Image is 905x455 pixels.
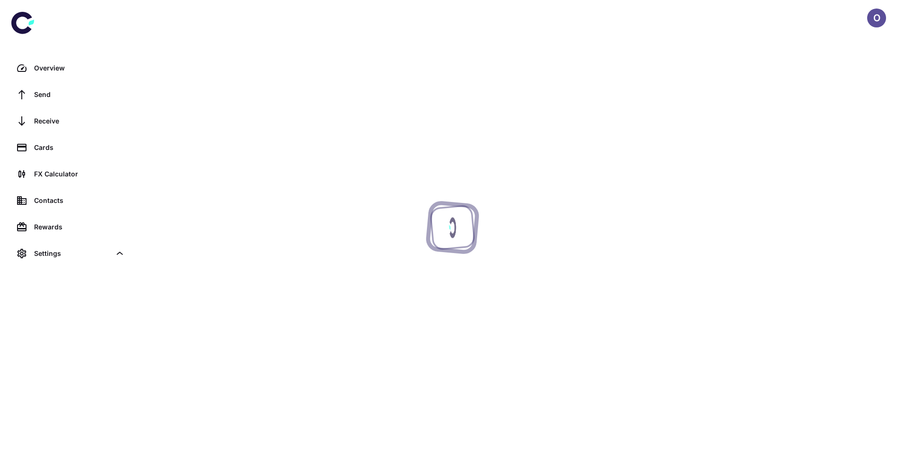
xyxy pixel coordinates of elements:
[11,83,131,106] a: Send
[34,63,125,73] div: Overview
[11,163,131,185] a: FX Calculator
[34,142,125,153] div: Cards
[34,195,125,206] div: Contacts
[34,89,125,100] div: Send
[34,169,125,179] div: FX Calculator
[11,216,131,238] a: Rewards
[34,222,125,232] div: Rewards
[11,57,131,79] a: Overview
[34,116,125,126] div: Receive
[11,136,131,159] a: Cards
[11,110,131,132] a: Receive
[11,189,131,212] a: Contacts
[11,242,131,265] div: Settings
[867,9,886,27] button: O
[34,248,111,259] div: Settings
